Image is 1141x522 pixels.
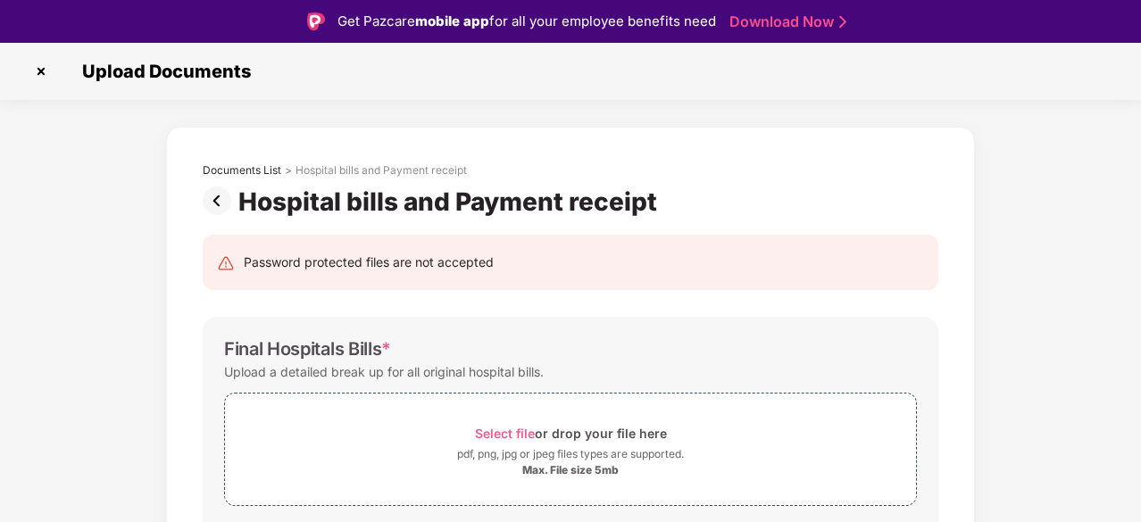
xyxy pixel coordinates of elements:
strong: mobile app [415,12,489,29]
div: pdf, png, jpg or jpeg files types are supported. [457,445,684,463]
span: Upload Documents [64,61,260,82]
a: Download Now [729,12,841,31]
div: Final Hospitals Bills [224,338,391,360]
img: svg+xml;base64,PHN2ZyBpZD0iQ3Jvc3MtMzJ4MzIiIHhtbG5zPSJodHRwOi8vd3d3LnczLm9yZy8yMDAwL3N2ZyIgd2lkdG... [27,57,55,86]
div: Upload a detailed break up for all original hospital bills. [224,360,544,384]
span: Select fileor drop your file herepdf, png, jpg or jpeg files types are supported.Max. File size 5mb [225,407,916,492]
div: or drop your file here [475,421,667,445]
img: svg+xml;base64,PHN2ZyB4bWxucz0iaHR0cDovL3d3dy53My5vcmcvMjAwMC9zdmciIHdpZHRoPSIyNCIgaGVpZ2h0PSIyNC... [217,254,235,272]
img: svg+xml;base64,PHN2ZyBpZD0iUHJldi0zMngzMiIgeG1sbnM9Imh0dHA6Ly93d3cudzMub3JnLzIwMDAvc3ZnIiB3aWR0aD... [203,186,238,215]
span: Select file [475,426,535,441]
div: Documents List [203,163,281,178]
img: Stroke [839,12,846,31]
div: Hospital bills and Payment receipt [238,186,664,217]
div: Max. File size 5mb [522,463,619,477]
div: Get Pazcare for all your employee benefits need [337,11,716,32]
img: Logo [307,12,325,30]
div: Hospital bills and Payment receipt [296,163,467,178]
div: Password protected files are not accepted [244,253,494,272]
div: > [285,163,292,178]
